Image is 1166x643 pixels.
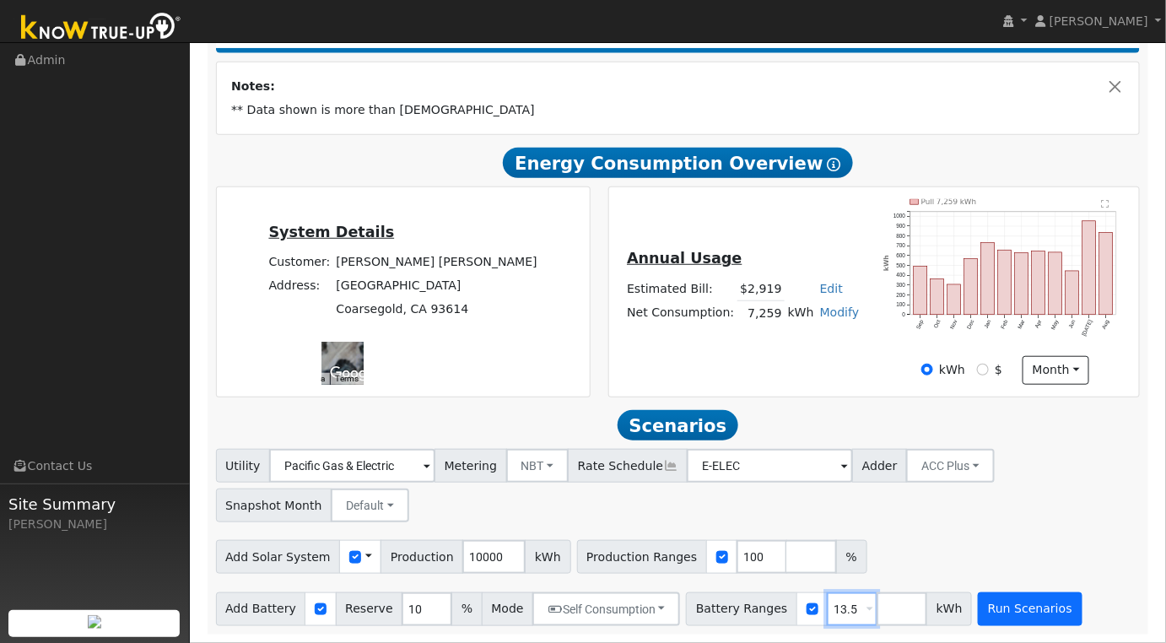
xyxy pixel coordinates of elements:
text: kWh [883,256,890,272]
span: % [836,540,866,574]
td: [GEOGRAPHIC_DATA] [333,274,540,298]
button: month [1023,356,1089,385]
span: Scenarios [618,410,738,440]
span: Reserve [336,592,403,626]
span: [PERSON_NAME] [1050,14,1148,28]
rect: onclick="" [1015,253,1028,315]
text: Nov [949,319,959,331]
span: kWh [926,592,972,626]
i: Show Help [828,158,841,171]
td: Customer: [266,251,333,274]
rect: onclick="" [964,259,978,315]
text: 800 [896,233,905,239]
u: System Details [269,224,395,240]
img: Know True-Up [13,9,190,47]
label: $ [995,361,1002,379]
td: $2,919 [737,277,785,301]
rect: onclick="" [947,285,961,316]
text: Mar [1017,319,1026,331]
rect: onclick="" [1066,272,1079,316]
text: 900 [896,224,905,230]
text: [DATE] [1081,320,1094,338]
label: kWh [939,361,965,379]
text: 500 [896,262,905,268]
button: NBT [506,449,570,483]
text: Oct [932,320,942,330]
input: kWh [921,364,933,376]
td: [PERSON_NAME] [PERSON_NAME] [333,251,540,274]
span: Adder [852,449,907,483]
text: 600 [896,253,905,259]
text: Feb [1000,319,1009,330]
text: 400 [896,273,905,278]
text: Aug [1101,319,1111,331]
button: Close [1107,78,1125,95]
a: Edit [820,282,843,295]
rect: onclick="" [914,267,927,316]
input: $ [977,364,989,376]
td: Estimated Bill: [624,277,737,301]
td: Coarsegold, CA 93614 [333,298,540,321]
strong: Notes: [231,79,275,93]
span: Add Battery [216,592,306,626]
span: % [451,592,482,626]
text: Pull 7,259 kWh [921,198,977,207]
span: Production Ranges [577,540,707,574]
span: Snapshot Month [216,489,332,522]
text: Dec [966,319,976,331]
button: Default [331,489,409,522]
span: Rate Schedule [568,449,688,483]
span: Production [381,540,463,574]
rect: onclick="" [1032,251,1045,315]
a: Terms (opens in new tab) [335,374,359,383]
input: Select a Utility [269,449,435,483]
u: Annual Usage [627,250,742,267]
div: [PERSON_NAME] [8,516,181,533]
text: Sep [915,319,926,331]
text: 100 [896,302,905,308]
td: ** Data shown is more than [DEMOGRAPHIC_DATA] [229,99,1128,122]
span: Metering [435,449,507,483]
text:  [1102,200,1109,208]
span: Add Solar System [216,540,341,574]
td: Net Consumption: [624,301,737,326]
a: Modify [820,305,860,319]
rect: onclick="" [1082,221,1096,315]
text: May [1050,319,1061,332]
rect: onclick="" [1049,253,1062,316]
text: 300 [896,283,905,289]
rect: onclick="" [931,279,944,315]
span: Utility [216,449,271,483]
td: kWh [785,301,817,326]
td: 7,259 [737,301,785,326]
a: Open this area in Google Maps (opens a new window) [326,363,381,385]
text: Jun [1068,319,1077,330]
text: 0 [903,312,906,318]
button: Self Consumption [532,592,680,626]
span: Site Summary [8,493,181,516]
span: Mode [482,592,533,626]
text: 1000 [893,213,906,219]
span: Battery Ranges [686,592,797,626]
text: Jan [983,319,992,330]
button: Run Scenarios [978,592,1082,626]
input: Select a Rate Schedule [687,449,853,483]
span: kWh [525,540,570,574]
rect: onclick="" [998,251,1012,316]
rect: onclick="" [981,243,995,315]
text: Apr [1034,319,1045,330]
img: retrieve [88,615,101,629]
img: Google [326,363,381,385]
td: Address: [266,274,333,298]
button: ACC Plus [906,449,995,483]
text: 700 [896,243,905,249]
span: Energy Consumption Overview [503,148,852,178]
text: 200 [896,292,905,298]
rect: onclick="" [1099,233,1113,316]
